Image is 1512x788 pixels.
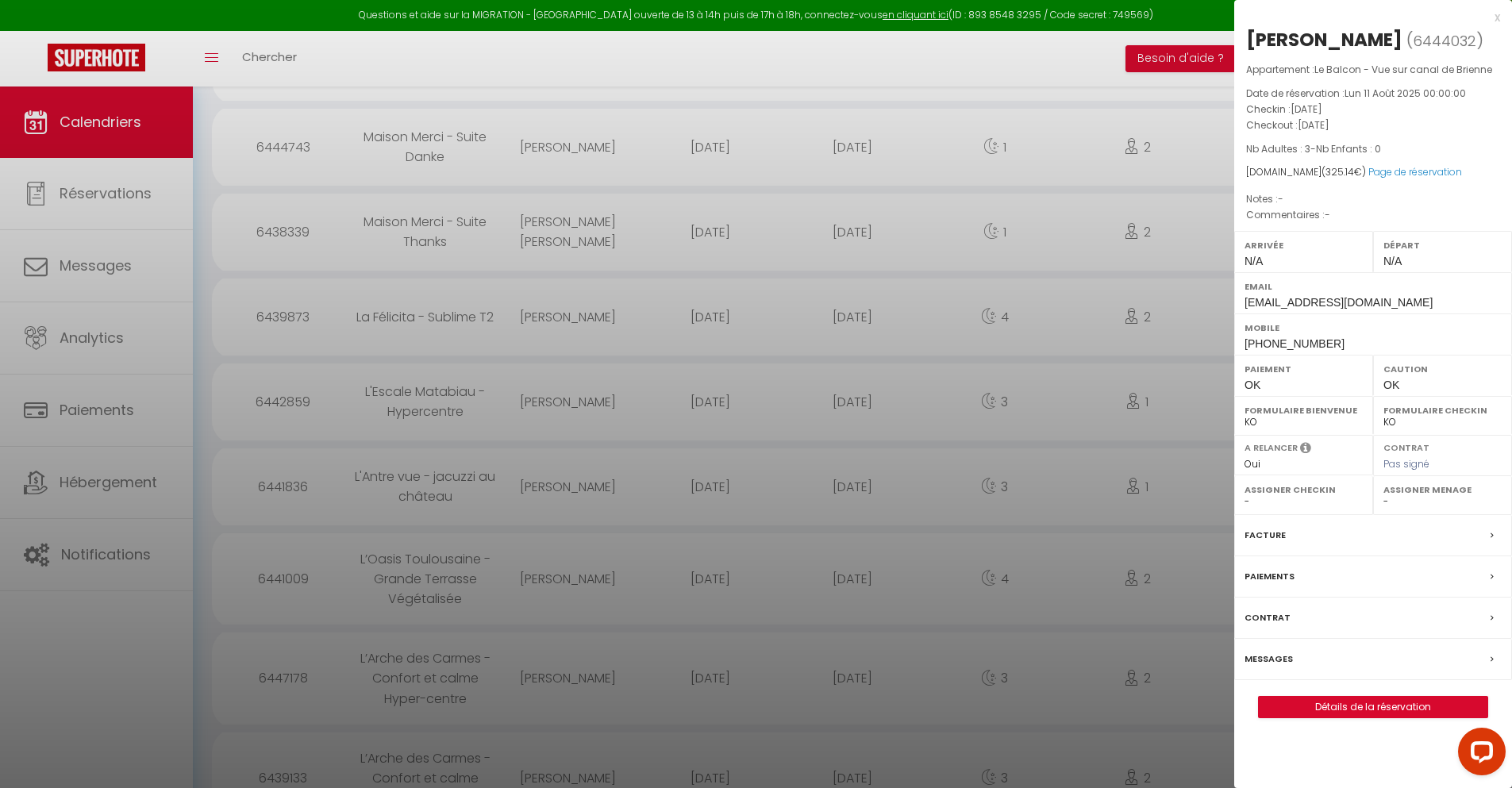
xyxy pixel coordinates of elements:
[1246,117,1500,133] p: Checkout :
[1316,142,1381,156] span: Nb Enfants : 0
[1278,192,1283,206] span: -
[1246,27,1402,52] div: [PERSON_NAME]
[1322,165,1366,179] span: ( €)
[1246,191,1500,207] p: Notes :
[1246,165,1500,180] div: [DOMAIN_NAME]
[1246,207,1500,223] p: Commentaires :
[1291,102,1322,116] span: [DATE]
[1325,165,1354,179] span: 325.14
[1245,296,1433,309] span: [EMAIL_ADDRESS][DOMAIN_NAME]
[1246,142,1310,156] span: Nb Adultes : 3
[1246,86,1500,102] p: Date de réservation :
[1245,651,1293,667] label: Messages
[1383,361,1502,377] label: Caution
[1406,29,1483,52] span: ( )
[1245,441,1298,455] label: A relancer
[1245,337,1345,350] span: [PHONE_NUMBER]
[1259,697,1487,717] a: Détails de la réservation
[1245,568,1295,585] label: Paiements
[1245,609,1291,626] label: Contrat
[1245,279,1502,294] label: Email
[1258,696,1488,718] button: Détails de la réservation
[1413,31,1476,51] span: 6444032
[1246,62,1500,78] p: Appartement :
[1245,379,1260,391] span: OK
[1245,527,1286,544] label: Facture
[1234,8,1500,27] div: x
[1383,379,1399,391] span: OK
[1345,86,1466,100] span: Lun 11 Août 2025 00:00:00
[1383,237,1502,253] label: Départ
[1383,402,1502,418] label: Formulaire Checkin
[1383,441,1429,452] label: Contrat
[1383,482,1502,498] label: Assigner Menage
[1383,255,1402,267] span: N/A
[1445,721,1512,788] iframe: LiveChat chat widget
[1245,255,1263,267] span: N/A
[1368,165,1462,179] a: Page de réservation
[1245,402,1363,418] label: Formulaire Bienvenue
[1245,482,1363,498] label: Assigner Checkin
[1245,237,1363,253] label: Arrivée
[1325,208,1330,221] span: -
[1383,457,1429,471] span: Pas signé
[1245,361,1363,377] label: Paiement
[1314,63,1492,76] span: Le Balcon - Vue sur canal de Brienne
[1298,118,1329,132] span: [DATE]
[1246,141,1500,157] p: -
[1300,441,1311,459] i: Sélectionner OUI si vous souhaiter envoyer les séquences de messages post-checkout
[1246,102,1500,117] p: Checkin :
[1245,320,1502,336] label: Mobile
